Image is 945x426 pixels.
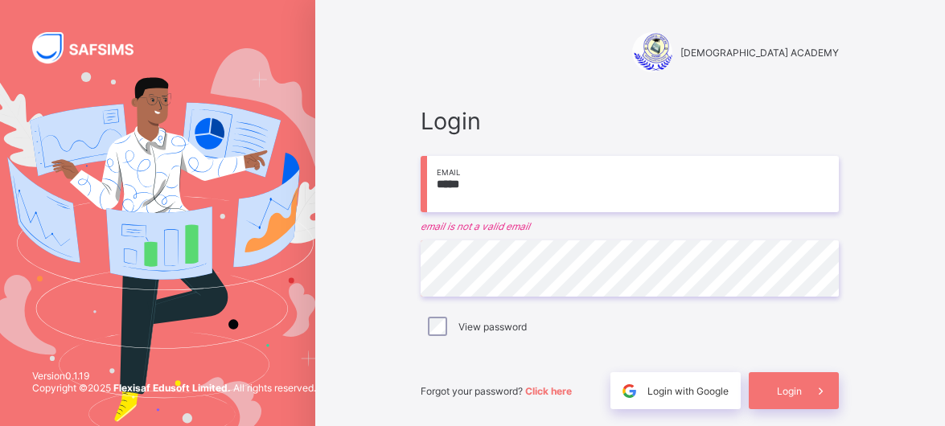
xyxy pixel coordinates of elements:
strong: Flexisaf Edusoft Limited. [113,382,231,394]
em: email is not a valid email [421,220,839,232]
span: Login [421,107,839,135]
span: Login with Google [647,385,729,397]
label: View password [458,321,527,333]
span: Copyright © 2025 All rights reserved. [32,382,316,394]
span: Version 0.1.19 [32,370,316,382]
a: Click here [525,385,572,397]
img: google.396cfc9801f0270233282035f929180a.svg [620,382,639,400]
img: SAFSIMS Logo [32,32,153,63]
span: Login [777,385,802,397]
span: Forgot your password? [421,385,572,397]
span: [DEMOGRAPHIC_DATA] ACADEMY [680,47,839,59]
